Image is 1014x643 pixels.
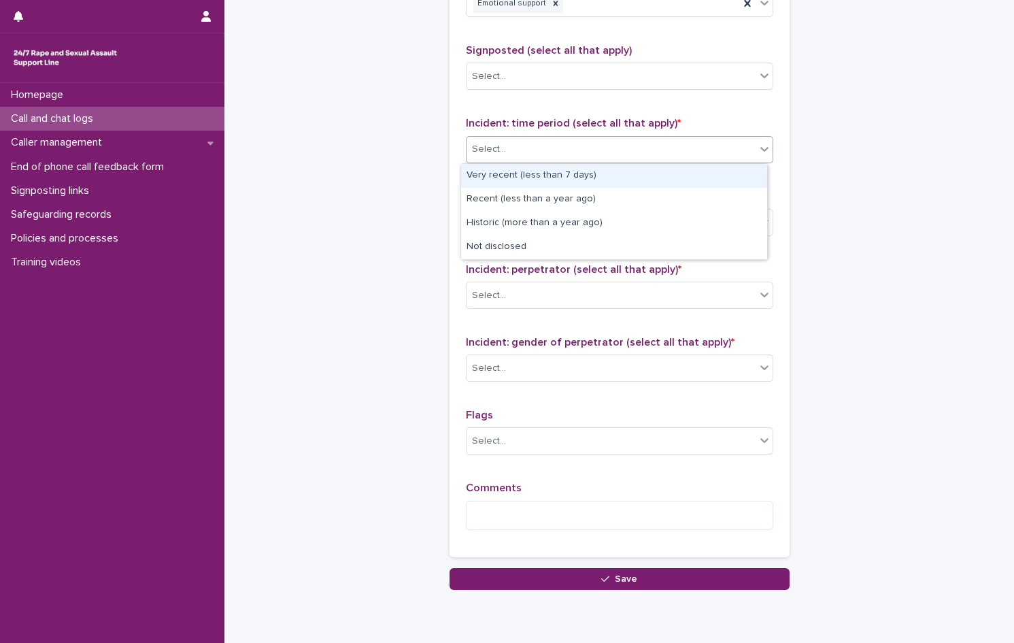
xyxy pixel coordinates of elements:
[472,434,506,448] div: Select...
[466,264,681,275] span: Incident: perpetrator (select all that apply)
[466,337,734,348] span: Incident: gender of perpetrator (select all that apply)
[472,288,506,303] div: Select...
[461,188,767,212] div: Recent (less than a year ago)
[466,45,632,56] span: Signposted (select all that apply)
[466,118,681,129] span: Incident: time period (select all that apply)
[5,136,113,149] p: Caller management
[450,568,790,590] button: Save
[466,410,493,421] span: Flags
[472,142,506,156] div: Select...
[461,235,767,259] div: Not disclosed
[11,44,120,71] img: rhQMoQhaT3yELyF149Cw
[615,574,637,584] span: Save
[461,212,767,235] div: Historic (more than a year ago)
[472,361,506,376] div: Select...
[5,184,100,197] p: Signposting links
[472,69,506,84] div: Select...
[5,112,104,125] p: Call and chat logs
[5,256,92,269] p: Training videos
[5,88,74,101] p: Homepage
[5,161,175,174] p: End of phone call feedback form
[461,164,767,188] div: Very recent (less than 7 days)
[5,208,122,221] p: Safeguarding records
[5,232,129,245] p: Policies and processes
[466,482,522,493] span: Comments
